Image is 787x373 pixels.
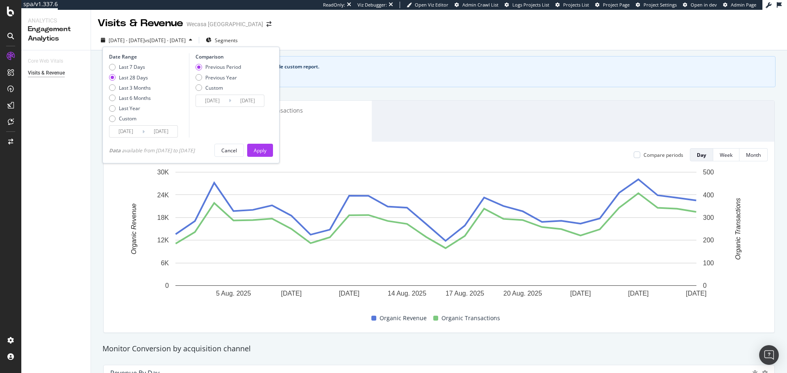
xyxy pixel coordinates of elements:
[119,95,151,102] div: Last 6 Months
[603,2,630,8] span: Project Page
[109,105,151,112] div: Last Year
[731,2,756,8] span: Admin Page
[102,56,776,87] div: info banner
[703,237,714,244] text: 200
[196,95,229,106] input: Start Date
[759,345,779,365] div: Open Intercom Messenger
[407,2,448,8] a: Open Viz Editor
[462,2,498,8] span: Admin Crawl List
[214,144,244,157] button: Cancel
[205,84,223,91] div: Custom
[187,20,263,28] div: Wecasa [GEOGRAPHIC_DATA]
[161,260,169,267] text: 6K
[703,214,714,221] text: 300
[555,2,589,8] a: Projects List
[28,69,85,77] a: Visits & Revenue
[746,151,761,158] div: Month
[205,63,241,70] div: Previous Period
[644,2,677,8] span: Project Settings
[28,57,63,66] div: Core Web Vitals
[98,344,780,354] div: Monitor Conversion by acquisition channel
[231,95,264,106] input: End Date
[691,2,717,8] span: Open in dev
[505,2,549,8] a: Logs Projects List
[703,169,714,176] text: 500
[628,290,648,297] text: [DATE]
[119,115,136,122] div: Custom
[28,57,71,66] a: Core Web Vitals
[119,84,151,91] div: Last 3 Months
[165,282,169,289] text: 0
[157,237,169,244] text: 12K
[109,147,122,154] span: Data
[109,37,145,44] span: [DATE] - [DATE]
[703,192,714,199] text: 400
[109,147,195,154] div: available from [DATE] to [DATE]
[339,290,359,297] text: [DATE]
[281,290,302,297] text: [DATE]
[109,115,151,122] div: Custom
[157,192,169,199] text: 24K
[503,290,542,297] text: 20 Aug. 2025
[109,74,151,81] div: Last 28 Days
[98,34,196,47] button: [DATE] - [DATE]vs[DATE] - [DATE]
[323,2,345,8] div: ReadOnly:
[109,126,142,137] input: Start Date
[247,144,273,157] button: Apply
[723,2,756,8] a: Admin Page
[415,2,448,8] span: Open Viz Editor
[196,84,241,91] div: Custom
[109,53,187,60] div: Date Range
[644,151,683,158] div: Compare periods
[196,63,241,70] div: Previous Period
[266,21,271,27] div: arrow-right-arrow-left
[28,16,84,25] div: Analytics
[221,147,237,154] div: Cancel
[119,105,140,112] div: Last Year
[636,2,677,8] a: Project Settings
[713,148,739,161] button: Week
[119,74,148,81] div: Last 28 Days
[196,53,267,60] div: Comparison
[216,290,251,297] text: 5 Aug. 2025
[570,290,591,297] text: [DATE]
[145,126,177,137] input: End Date
[739,148,768,161] button: Month
[121,63,765,70] div: See your organic search performance KPIs and metrics in a pre-made custom report.
[157,214,169,221] text: 18K
[690,148,713,161] button: Day
[703,260,714,267] text: 100
[119,63,145,70] div: Last 7 Days
[697,151,706,158] div: Day
[145,37,186,44] span: vs [DATE] - [DATE]
[735,198,742,260] text: Organic Transactions
[28,69,65,77] div: Visits & Revenue
[109,63,151,70] div: Last 7 Days
[455,2,498,8] a: Admin Crawl List
[130,203,137,255] text: Organic Revenue
[683,2,717,8] a: Open in dev
[380,313,427,323] span: Organic Revenue
[388,290,426,297] text: 14 Aug. 2025
[254,147,266,154] div: Apply
[28,25,84,43] div: Engagement Analytics
[595,2,630,8] a: Project Page
[110,168,762,310] svg: A chart.
[202,34,241,47] button: Segments
[215,37,238,44] span: Segments
[357,2,387,8] div: Viz Debugger:
[446,290,484,297] text: 17 Aug. 2025
[98,16,183,30] div: Visits & Revenue
[703,282,707,289] text: 0
[109,84,151,91] div: Last 3 Months
[109,95,151,102] div: Last 6 Months
[512,2,549,8] span: Logs Projects List
[441,313,500,323] span: Organic Transactions
[720,151,732,158] div: Week
[205,74,237,81] div: Previous Year
[563,2,589,8] span: Projects List
[157,169,169,176] text: 30K
[686,290,706,297] text: [DATE]
[196,74,241,81] div: Previous Year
